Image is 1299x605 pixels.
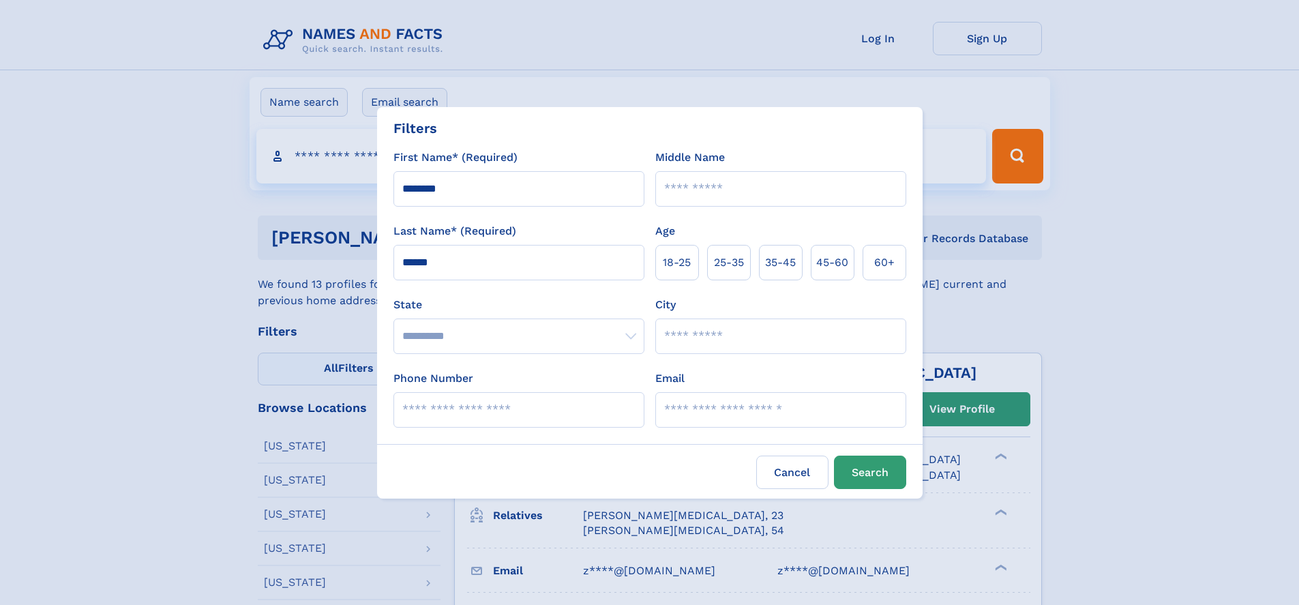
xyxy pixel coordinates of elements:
label: First Name* (Required) [393,149,518,166]
label: Last Name* (Required) [393,223,516,239]
label: Phone Number [393,370,473,387]
label: Email [655,370,685,387]
div: Filters [393,118,437,138]
label: Cancel [756,456,828,489]
label: Middle Name [655,149,725,166]
span: 60+ [874,254,895,271]
button: Search [834,456,906,489]
span: 25‑35 [714,254,744,271]
label: State [393,297,644,313]
span: 35‑45 [765,254,796,271]
span: 18‑25 [663,254,691,271]
span: 45‑60 [816,254,848,271]
label: Age [655,223,675,239]
label: City [655,297,676,313]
